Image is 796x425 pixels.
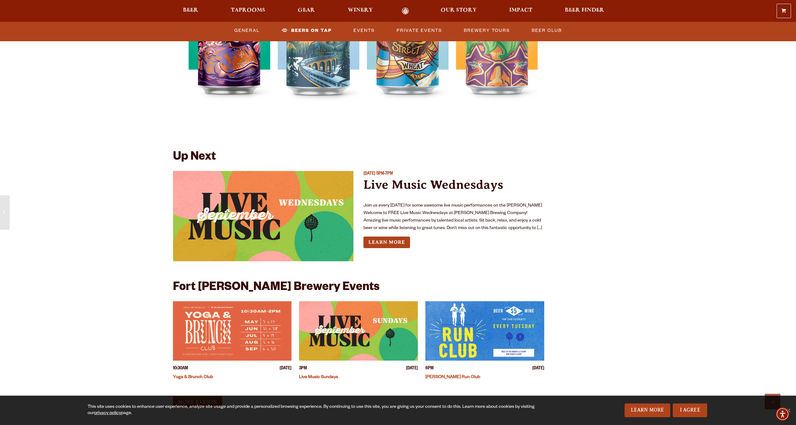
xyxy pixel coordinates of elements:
a: Beer Club [529,23,564,38]
a: [PERSON_NAME] Run Club [425,375,480,380]
span: 10:30AM [173,366,188,372]
a: Yoga & Brunch Club [173,375,213,380]
span: [DATE] [406,366,418,372]
a: View event details [173,301,292,361]
a: Learn More [625,403,671,417]
a: Private Events [394,23,444,38]
a: Taprooms [227,7,269,15]
span: Impact [509,8,532,13]
span: Gear [298,8,315,13]
span: Our Story [441,8,477,13]
a: Events [351,23,377,38]
a: Beer Finder [561,7,608,15]
a: General [232,23,262,38]
div: This site uses cookies to enhance user experience, analyze site usage and provide a personalized ... [88,404,546,417]
a: privacy policy [94,411,121,416]
h2: Up Next [173,151,216,165]
a: Odell Home [394,7,417,15]
a: I Agree [673,403,707,417]
span: [DATE] [532,366,544,372]
span: Beer [183,8,198,13]
div: Accessibility Menu [776,407,789,421]
span: [DATE] [280,366,292,372]
a: Winery [344,7,377,15]
a: View event details [173,171,354,261]
h2: Fort [PERSON_NAME] Brewery Events [173,281,379,295]
a: Live Music Sundays [299,375,338,380]
a: Scroll to top [765,394,780,409]
a: Gear [294,7,319,15]
a: Impact [505,7,536,15]
a: Brewery Tours [461,23,512,38]
span: Taprooms [231,8,265,13]
span: Beer Finder [565,8,604,13]
span: 5PM-7PM [376,172,393,177]
a: Learn more about Live Music Wednesdays [363,237,410,248]
a: Beer [179,7,202,15]
a: Our Story [437,7,481,15]
a: View event details [425,301,544,361]
span: 6PM [425,366,433,372]
span: 3PM [299,366,307,372]
a: View event details [299,301,418,361]
a: Beers on Tap [279,23,334,38]
a: Live Music Wednesdays [363,177,503,192]
span: [DATE] [363,172,375,177]
span: Winery [348,8,373,13]
p: Join us every [DATE] for some awesome live music performances on the [PERSON_NAME] Welcome to FRE... [363,202,544,232]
